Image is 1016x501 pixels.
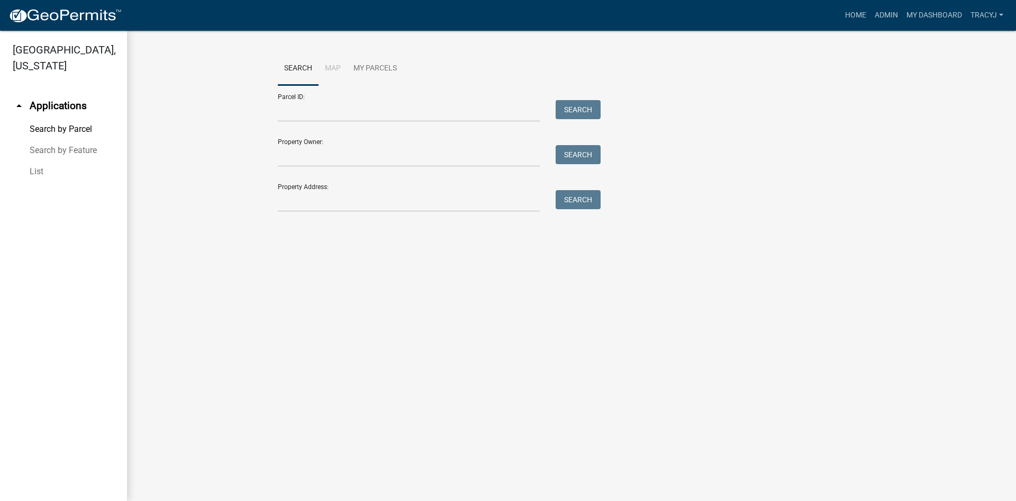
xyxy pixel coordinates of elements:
[556,190,601,209] button: Search
[13,100,25,112] i: arrow_drop_up
[841,5,870,25] a: Home
[347,52,403,86] a: My Parcels
[556,145,601,164] button: Search
[278,52,319,86] a: Search
[870,5,902,25] a: Admin
[902,5,966,25] a: My Dashboard
[556,100,601,119] button: Search
[966,5,1008,25] a: TracyJ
